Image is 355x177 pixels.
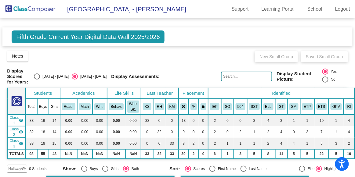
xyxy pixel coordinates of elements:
[77,138,92,149] td: 0.00
[60,126,77,138] td: 0.00
[179,88,208,99] th: Placement
[29,166,46,172] span: 0 Students
[37,99,49,115] th: Boys
[300,126,315,138] td: 3
[208,138,221,149] td: 2
[19,118,24,123] mat-icon: visibility
[221,72,272,81] input: Search...
[8,166,21,172] span: Hallway
[329,115,344,126] td: 1
[37,126,49,138] td: 18
[208,149,221,158] td: 6
[92,126,107,138] td: 0.00
[189,138,199,149] td: 2
[277,71,321,82] span: Display Student Picture:
[12,30,165,43] span: Fifth Grade Current Year Digital Data Wall 2025/2026
[153,126,166,138] td: 32
[262,138,275,149] td: 2
[37,138,49,149] td: 18
[127,101,139,113] button: Work Sk.
[344,115,355,126] td: 4
[208,115,221,126] td: 2
[9,138,19,149] span: Class 3
[262,149,275,158] td: 8
[322,166,339,172] div: Highlight
[288,149,300,158] td: 5
[247,138,262,149] td: 1
[234,149,247,158] td: 3
[189,149,199,158] td: 2
[221,149,234,158] td: 1
[141,99,153,115] th: Kathryn Selsor
[227,4,254,14] a: Support
[63,166,77,172] span: Show:
[7,126,26,138] td: Robert Hajek - 5th grade
[277,103,286,110] button: GT
[247,166,267,172] div: Last Name
[189,99,199,115] th: Keep with students
[305,166,316,172] div: Filter
[221,99,234,115] th: Speech Only
[288,138,300,149] td: 4
[329,126,344,138] td: 1
[7,138,26,149] td: Katie McClure - 5th grade
[79,103,91,110] button: Math
[199,149,208,158] td: 0
[208,99,221,115] th: Individualized Education Plan
[300,149,315,158] td: 5
[40,74,69,79] div: [DATE] - [DATE]
[247,99,262,115] th: Student Success Team
[125,115,141,126] td: 0.00
[12,54,23,58] span: Notes
[234,138,247,149] td: 1
[26,115,37,126] td: 33
[300,138,315,149] td: 1
[37,149,49,158] td: 55
[208,126,221,138] td: 2
[108,166,118,172] div: Girls
[166,99,179,115] th: Katie McClure
[288,99,300,115] th: Staff Member
[315,126,329,138] td: 7
[247,115,262,126] td: 3
[107,115,125,126] td: 0.00
[302,103,313,110] button: ETP
[170,166,180,172] span: Sort:
[199,126,208,138] td: 0
[153,138,166,149] td: 0
[275,115,288,126] td: 3
[153,115,166,126] td: 0
[179,99,189,115] th: Keep away students
[60,88,107,99] th: Academics
[107,149,125,158] td: NaN
[329,99,344,115] th: Good Parent Volunteer
[247,149,262,158] td: 5
[189,126,199,138] td: 0
[49,115,60,126] td: 14
[216,166,236,172] div: First Name
[9,126,19,137] span: Class 2
[179,126,189,138] td: 9
[191,166,205,172] div: Scores
[62,103,75,110] button: Read.
[26,138,37,149] td: 33
[315,99,329,115] th: Extra Time (Student)
[302,4,327,14] a: School
[141,126,153,138] td: 0
[125,149,141,158] td: NaN
[328,77,335,82] div: No
[328,69,337,74] div: Yes
[199,138,208,149] td: 0
[199,99,208,115] th: Keep with teacher
[129,166,139,172] div: Both
[223,103,232,110] button: SO
[317,103,327,110] button: ETS
[60,115,77,126] td: 0.00
[275,149,288,158] td: 11
[26,126,37,138] td: 32
[26,88,60,99] th: Students
[107,126,125,138] td: 0.00
[107,88,141,99] th: Life Skills
[77,115,92,126] td: 0.00
[141,138,153,149] td: 0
